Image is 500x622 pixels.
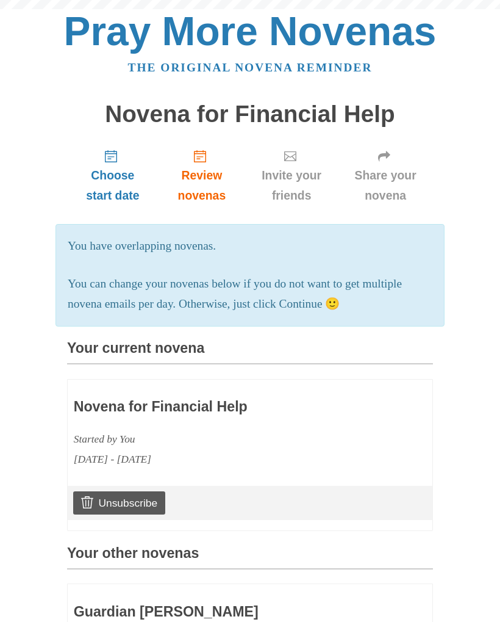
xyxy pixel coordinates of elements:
p: You have overlapping novenas. [68,236,432,256]
a: The original novena reminder [128,61,373,74]
h3: Your current novena [67,341,433,364]
span: Share your novena [350,165,421,206]
a: Share your novena [338,139,433,212]
span: Choose start date [79,165,146,206]
div: Started by You [74,429,355,449]
span: Review novenas [171,165,233,206]
a: Choose start date [67,139,159,212]
h3: Novena for Financial Help [74,399,355,415]
h3: Your other novenas [67,546,433,570]
h1: Novena for Financial Help [67,101,433,128]
a: Pray More Novenas [64,9,437,54]
p: You can change your novenas below if you do not want to get multiple novena emails per day. Other... [68,274,432,314]
a: Review novenas [159,139,245,212]
h3: Guardian [PERSON_NAME] [74,604,355,620]
div: [DATE] - [DATE] [74,449,355,469]
a: Unsubscribe [73,491,165,515]
span: Invite your friends [257,165,326,206]
a: Invite your friends [245,139,338,212]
